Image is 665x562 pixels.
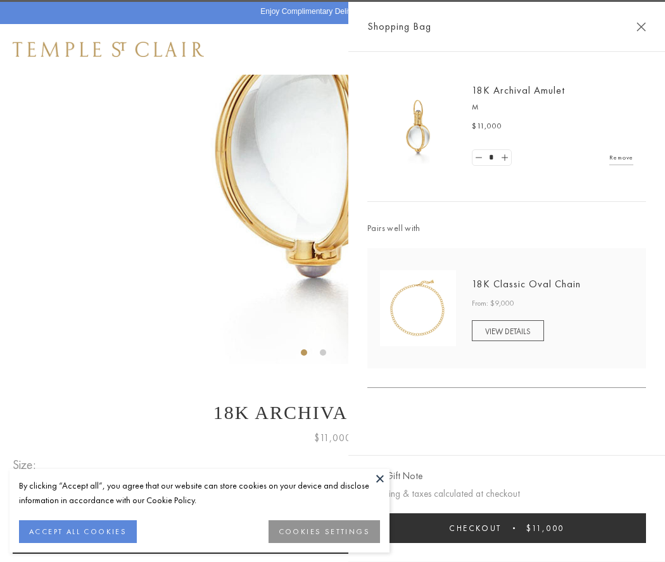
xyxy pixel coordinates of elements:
[472,297,514,310] span: From: $9,000
[472,150,485,166] a: Set quantity to 0
[314,430,351,446] span: $11,000
[13,402,652,423] h1: 18K Archival Amulet
[609,151,633,165] a: Remove
[19,478,380,508] div: By clicking “Accept all”, you agree that our website can store cookies on your device and disclos...
[485,326,531,337] span: VIEW DETAILS
[260,6,398,18] p: Enjoy Complimentary Delivery & Returns
[367,18,431,35] span: Shopping Bag
[367,468,422,484] button: Add Gift Note
[472,120,502,133] span: $11,000
[380,89,456,165] img: 18K Archival Amulet
[636,22,646,32] button: Close Shopping Bag
[472,277,581,290] a: 18K Classic Oval Chain
[472,101,633,114] p: M
[269,520,380,543] button: COOKIES SETTINGS
[367,513,646,543] button: Checkout $11,000
[13,454,41,475] span: Size:
[526,523,564,534] span: $11,000
[449,523,502,534] span: Checkout
[472,84,565,97] a: 18K Archival Amulet
[367,221,646,235] span: Pairs well with
[498,150,510,166] a: Set quantity to 2
[472,320,544,341] a: VIEW DETAILS
[13,42,204,57] img: Temple St. Clair
[19,520,137,543] button: ACCEPT ALL COOKIES
[367,486,646,502] p: Shipping & taxes calculated at checkout
[380,270,456,346] img: N88865-OV18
